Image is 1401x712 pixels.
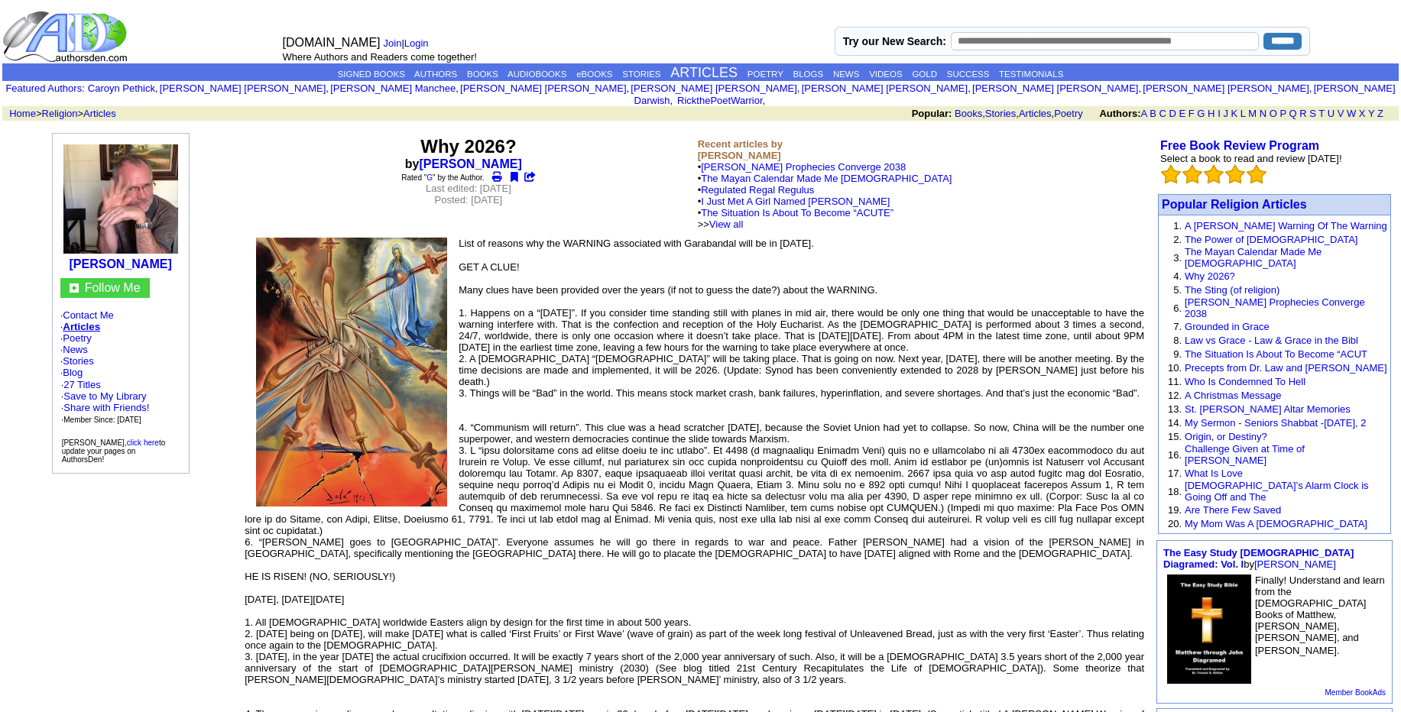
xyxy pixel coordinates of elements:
b: Popular: [912,108,952,119]
a: Poetry [1054,108,1083,119]
a: 27 Titles [63,379,100,390]
font: i [158,85,160,93]
a: Articles [1019,108,1052,119]
a: RickthePoetWarrior [674,95,762,106]
font: i [971,85,972,93]
font: 15. [1168,431,1182,442]
font: Where Authors and Readers come together! [283,51,477,63]
a: The Situation Is About To Become “ACUT [1185,348,1367,360]
font: Follow Me [85,281,141,294]
a: The Mayan Calendar Made Me [DEMOGRAPHIC_DATA] [1185,246,1322,269]
a: TESTIMONIALS [999,70,1063,79]
a: Z [1377,108,1383,119]
a: Who Is Condemned To Hell [1185,376,1305,387]
a: SIGNED BOOKS [338,70,405,79]
a: Religion [42,108,78,119]
a: U [1328,108,1335,119]
font: 6. [1173,303,1182,314]
a: [PERSON_NAME] Manchee [330,83,456,94]
a: NEWS [833,70,860,79]
b: Recent articles by [PERSON_NAME] [698,138,783,161]
font: 3. [1173,252,1182,264]
a: S [1309,108,1316,119]
a: Articles [63,321,100,332]
a: POETRY [748,70,783,79]
font: Member Since: [DATE] [63,416,141,424]
img: bigemptystars.png [1225,164,1245,184]
a: What Is Love [1185,468,1243,479]
a: The Sting (of religion) [1185,284,1279,296]
a: Precepts from Dr. Law and [PERSON_NAME] [1185,362,1386,374]
font: 17. [1168,468,1182,479]
a: Save to My Library [63,390,146,402]
a: Challenge Given at Time of [PERSON_NAME] [1185,443,1305,466]
b: by [405,157,532,170]
a: X [1359,108,1366,119]
font: 1. [1173,220,1182,231]
font: Last edited: [DATE] Posted: [DATE] [426,183,511,206]
a: The Situation Is About To Become “ACUTE” [701,207,893,218]
a: O [1270,108,1277,119]
a: Login [404,37,429,49]
font: Finally! Understand and learn from the [DEMOGRAPHIC_DATA] Books of Matthew, [PERSON_NAME], [PERSO... [1255,574,1385,656]
a: View all [709,218,744,230]
font: • [698,161,952,230]
a: AUTHORS [414,70,457,79]
img: bigemptystars.png [1182,164,1202,184]
font: 4. [1173,270,1182,282]
a: Origin, or Destiny? [1185,431,1267,442]
a: I [1218,108,1221,119]
font: i [673,97,674,105]
a: SUCCESS [947,70,990,79]
b: Free Book Review Program [1160,139,1319,152]
a: Are There Few Saved [1185,504,1281,516]
a: My Sermon - Seniors Shabbat -[DATE], 2 [1185,417,1366,429]
a: L [1240,108,1246,119]
a: eBOOKS [576,70,612,79]
a: Featured Authors [5,83,82,94]
a: GOLD [912,70,937,79]
img: bigemptystars.png [1204,164,1224,184]
a: [PERSON_NAME] [PERSON_NAME] [460,83,626,94]
b: Authors: [1099,108,1140,119]
a: Stories [985,108,1016,119]
a: [DEMOGRAPHIC_DATA]’s Alarm Clock is Going Off and The [1185,480,1369,503]
font: 13. [1168,403,1182,415]
iframe: fb:like Facebook Social Plugin [297,217,641,232]
font: Why 2026? [420,136,516,157]
a: D [1169,108,1176,119]
font: i [1141,85,1143,93]
a: [PERSON_NAME] [1254,558,1336,570]
a: J [1223,108,1228,119]
font: i [459,85,460,93]
a: T [1318,108,1325,119]
a: F [1189,108,1195,119]
font: 12. [1168,390,1182,401]
font: by [1163,547,1354,570]
a: M [1248,108,1257,119]
a: A [1141,108,1147,119]
a: The Power of [DEMOGRAPHIC_DATA] [1185,234,1357,245]
a: A [PERSON_NAME] Warning Of The Warning [1185,220,1387,231]
a: Articles [83,108,116,119]
font: : [5,83,84,94]
font: , , , [912,108,1397,119]
font: i [1312,85,1313,93]
font: 10. [1168,362,1182,374]
font: > > [4,108,116,119]
a: The Mayan Calendar Made Me [DEMOGRAPHIC_DATA] [701,173,952,184]
a: St. [PERSON_NAME] Altar Memories [1185,403,1351,415]
a: W [1347,108,1356,119]
font: 7. [1173,321,1182,332]
label: Try our New Search: [843,35,946,47]
font: List of reasons why the WARNING associated with Garabandal will be in [DATE]. [459,238,814,249]
a: Join [384,37,402,49]
a: Caroyn Pethick [88,83,155,94]
img: logo_ad.gif [2,10,131,63]
a: [PERSON_NAME] Prophecies Converge 2038 [701,161,906,173]
font: Select a book to read and review [DATE]! [1160,153,1342,164]
a: VIDEOS [869,70,902,79]
a: B [1150,108,1156,119]
a: [PERSON_NAME] [70,257,172,270]
font: • >> [698,207,894,230]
